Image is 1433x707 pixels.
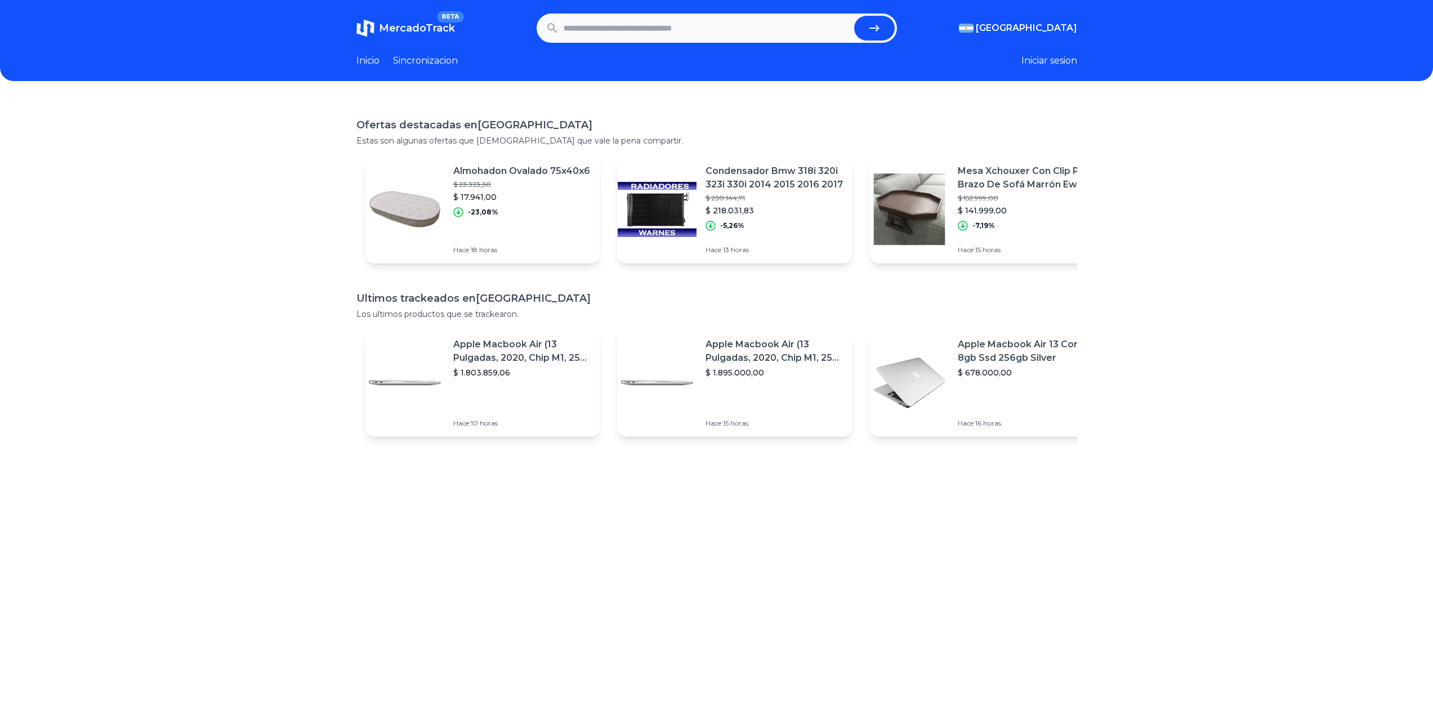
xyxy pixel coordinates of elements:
p: $ 678.000,00 [958,367,1095,378]
p: $ 1.803.859,06 [453,367,591,378]
p: Hace 18 horas [453,245,590,254]
p: -23,08% [468,208,498,217]
p: $ 1.895.000,00 [706,367,843,378]
img: Featured image [618,170,697,249]
a: MercadoTrackBETA [356,19,455,37]
p: $ 141.999,00 [958,205,1095,216]
p: $ 23.323,30 [453,180,590,189]
button: [GEOGRAPHIC_DATA] [959,21,1077,35]
p: -5,26% [720,221,744,230]
p: Hace 10 horas [453,419,591,428]
a: Featured imageMesa Xchouxer Con Clip Para Brazo De Sofá Marrón Ews$ 152.999,00$ 141.999,00-7,19%H... [870,155,1104,263]
p: Apple Macbook Air (13 Pulgadas, 2020, Chip M1, 256 Gb De Ssd, 8 Gb De Ram) - Plata [453,338,591,365]
a: Featured imageApple Macbook Air 13 Core I5 8gb Ssd 256gb Silver$ 678.000,00Hace 16 horas [870,329,1104,437]
p: -7,19% [972,221,995,230]
p: Almohadon Ovalado 75x40x6 [453,164,590,178]
a: Featured imageAlmohadon Ovalado 75x40x6$ 23.323,30$ 17.941,00-23,08%Hace 18 horas [365,155,600,263]
h1: Ofertas destacadas en [GEOGRAPHIC_DATA] [356,117,1077,133]
img: Featured image [365,170,444,249]
p: Mesa Xchouxer Con Clip Para Brazo De Sofá Marrón Ews [958,164,1095,191]
img: Featured image [365,343,444,422]
p: Estas son algunas ofertas que [DEMOGRAPHIC_DATA] que vale la pena compartir. [356,135,1077,146]
img: Featured image [870,343,949,422]
button: Iniciar sesion [1021,54,1077,68]
img: MercadoTrack [356,19,374,37]
p: Hace 13 horas [706,245,843,254]
a: Sincronizacion [393,54,458,68]
p: Apple Macbook Air (13 Pulgadas, 2020, Chip M1, 256 Gb De Ssd, 8 Gb De Ram) - Plata [706,338,843,365]
h1: Ultimos trackeados en [GEOGRAPHIC_DATA] [356,290,1077,306]
p: $ 218.031,83 [706,205,843,216]
a: Featured imageCondensador Bmw 318i 320i 323i 330i 2014 2015 2016 2017$ 230.144,71$ 218.031,83-5,2... [618,155,852,263]
p: $ 17.941,00 [453,191,590,203]
a: Inicio [356,54,380,68]
p: Los ultimos productos que se trackearon. [356,308,1077,320]
span: MercadoTrack [379,22,455,34]
p: Hace 15 horas [706,419,843,428]
p: Hace 15 horas [958,245,1095,254]
img: Featured image [870,170,949,249]
p: $ 230.144,71 [706,194,843,203]
p: Hace 16 horas [958,419,1095,428]
a: Featured imageApple Macbook Air (13 Pulgadas, 2020, Chip M1, 256 Gb De Ssd, 8 Gb De Ram) - Plata$... [365,329,600,437]
img: Featured image [618,343,697,422]
a: Featured imageApple Macbook Air (13 Pulgadas, 2020, Chip M1, 256 Gb De Ssd, 8 Gb De Ram) - Plata$... [618,329,852,437]
p: Apple Macbook Air 13 Core I5 8gb Ssd 256gb Silver [958,338,1095,365]
span: BETA [437,11,463,23]
p: $ 152.999,00 [958,194,1095,203]
p: Condensador Bmw 318i 320i 323i 330i 2014 2015 2016 2017 [706,164,843,191]
img: Argentina [959,24,974,33]
span: [GEOGRAPHIC_DATA] [976,21,1077,35]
